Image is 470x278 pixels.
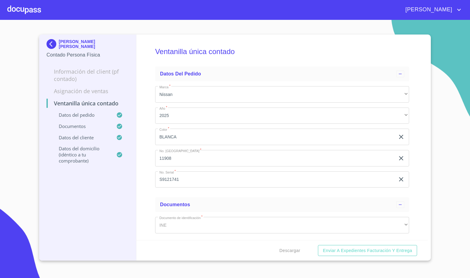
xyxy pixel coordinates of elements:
p: Documentos [47,123,116,129]
span: [PERSON_NAME] [401,5,455,15]
p: Datos del domicilio (idéntico a tu comprobante) [47,145,116,164]
button: clear input [397,155,405,162]
button: account of current user [401,5,463,15]
span: Datos del pedido [160,71,201,76]
div: INE [155,217,409,233]
div: Nissan [155,86,409,103]
p: Datos del cliente [47,134,116,141]
p: Ventanilla única contado [47,100,129,107]
div: Datos del pedido [155,67,409,81]
p: Datos del pedido [47,112,116,118]
p: Asignación de Ventas [47,87,129,95]
p: Contado Persona Física [47,51,129,59]
span: Documentos [160,202,190,207]
button: Descargar [277,245,303,256]
p: [PERSON_NAME] [PERSON_NAME] [59,39,129,49]
p: Información del Client (PF contado) [47,68,129,82]
span: Enviar a Expedientes Facturación y Entrega [323,247,412,254]
div: Documentos [155,197,409,212]
div: [PERSON_NAME] [PERSON_NAME] [47,39,129,51]
button: clear input [397,133,405,141]
div: 2025 [155,108,409,124]
img: Docupass spot blue [47,39,59,49]
h5: Ventanilla única contado [155,39,409,64]
button: Enviar a Expedientes Facturación y Entrega [318,245,417,256]
button: clear input [397,176,405,183]
span: Descargar [279,247,300,254]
